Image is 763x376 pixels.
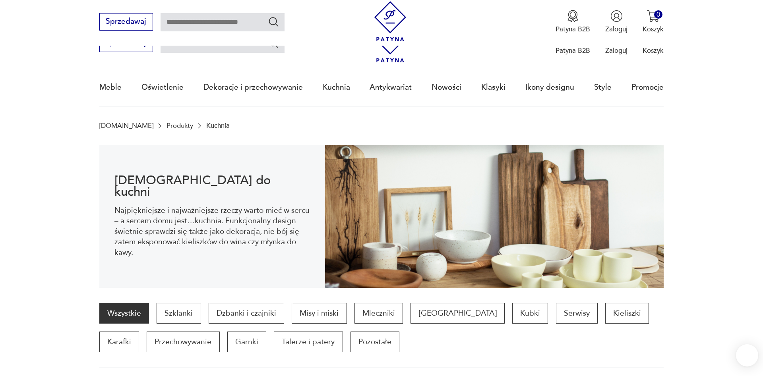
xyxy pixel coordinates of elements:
[556,10,590,34] button: Patyna B2B
[325,145,664,288] img: b2f6bfe4a34d2e674d92badc23dc4074.jpg
[206,122,230,129] p: Kuchnia
[147,332,219,352] a: Przechowywanie
[411,303,504,324] a: [GEOGRAPHIC_DATA]
[323,69,350,106] a: Kuchnia
[605,25,627,34] p: Zaloguj
[370,69,412,106] a: Antykwariat
[292,303,347,324] a: Misy i miski
[99,13,153,31] button: Sprzedawaj
[556,46,590,55] p: Patyna B2B
[525,69,574,106] a: Ikony designu
[268,37,279,49] button: Szukaj
[512,303,548,324] a: Kubki
[567,10,579,22] img: Ikona medalu
[370,1,411,41] img: Patyna - sklep z meblami i dekoracjami vintage
[203,69,303,106] a: Dekoracje i przechowywanie
[610,10,623,22] img: Ikonka użytkownika
[114,175,310,198] h1: [DEMOGRAPHIC_DATA] do kuchni
[481,69,505,106] a: Klasyki
[99,19,153,25] a: Sprzedawaj
[605,303,649,324] a: Kieliszki
[643,46,664,55] p: Koszyk
[99,122,153,129] a: [DOMAIN_NAME]
[114,205,310,258] p: Najpiękniejsze i najważniejsze rzeczy warto mieć w sercu – a sercem domu jest…kuchnia. Funkcjonal...
[227,332,266,352] a: Garnki
[556,303,598,324] a: Serwisy
[643,10,664,34] button: 0Koszyk
[99,40,153,47] a: Sprzedawaj
[274,332,343,352] a: Talerze i patery
[99,332,139,352] a: Karafki
[605,10,627,34] button: Zaloguj
[157,303,201,324] a: Szklanki
[99,303,149,324] a: Wszystkie
[647,10,659,22] img: Ikona koszyka
[736,344,758,366] iframe: Smartsupp widget button
[99,69,122,106] a: Meble
[605,46,627,55] p: Zaloguj
[167,122,193,129] a: Produkty
[594,69,612,106] a: Style
[556,25,590,34] p: Patyna B2B
[631,69,664,106] a: Promocje
[141,69,184,106] a: Oświetlenie
[654,10,662,19] div: 0
[351,332,399,352] a: Pozostałe
[209,303,284,324] a: Dzbanki i czajniki
[556,10,590,34] a: Ikona medaluPatyna B2B
[354,303,403,324] a: Mleczniki
[432,69,461,106] a: Nowości
[268,16,279,27] button: Szukaj
[643,25,664,34] p: Koszyk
